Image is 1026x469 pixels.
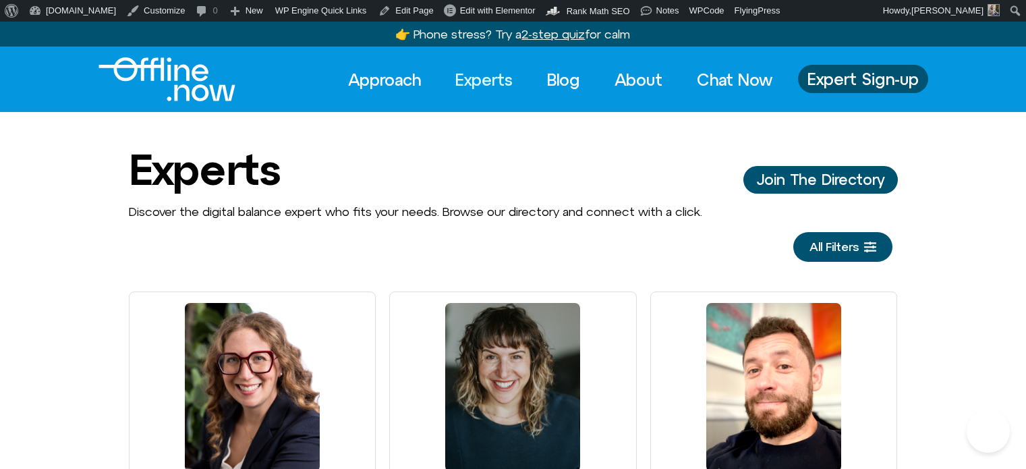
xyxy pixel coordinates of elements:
[809,240,859,254] span: All Filters
[798,65,928,93] a: Expert Sign-up
[336,65,433,94] a: Approach
[911,5,984,16] span: [PERSON_NAME]
[395,27,630,41] a: 👉 Phone stress? Try a2-step quizfor calm
[807,70,919,88] span: Expert Sign-up
[129,204,702,219] span: Discover the digital balance expert who fits your needs. Browse our directory and connect with a ...
[757,171,884,188] span: Join The Directory
[521,27,585,41] u: 2-step quiz
[535,65,592,94] a: Blog
[685,65,785,94] a: Chat Now
[460,5,536,16] span: Edit with Elementor
[743,166,898,193] a: Join The Director
[443,65,525,94] a: Experts
[336,65,785,94] nav: Menu
[602,65,675,94] a: About
[129,146,280,193] h1: Experts
[793,232,892,262] a: All Filters
[98,57,212,101] div: Logo
[567,6,630,16] span: Rank Math SEO
[98,57,235,101] img: Offline.Now logo in white. Text of the words offline.now with a line going through the "O"
[967,410,1010,453] iframe: Botpress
